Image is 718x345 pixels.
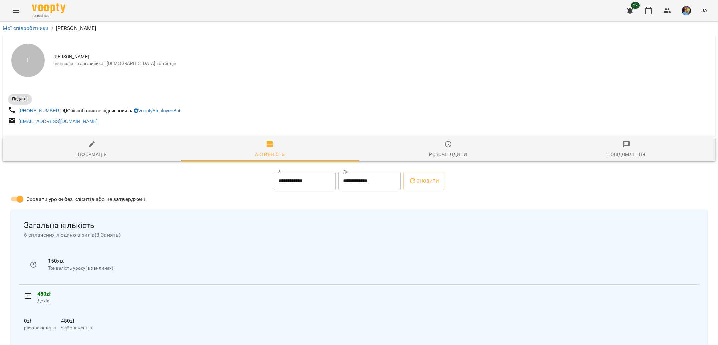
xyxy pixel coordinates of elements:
[24,220,694,231] span: Загальна кількість
[409,177,439,185] span: Оновити
[682,6,691,15] img: 6b085e1eb0905a9723a04dd44c3bb19c.jpg
[3,25,49,31] a: Мої співробітники
[76,150,107,158] div: Інформація
[11,44,45,77] div: Г
[19,108,61,113] a: [PHONE_NUMBER]
[700,7,707,14] span: UA
[698,4,710,17] button: UA
[62,106,183,115] div: Співробітник не підписаний на !
[51,24,53,32] li: /
[19,119,98,124] a: [EMAIL_ADDRESS][DOMAIN_NAME]
[24,325,56,331] p: разова оплата
[37,298,694,304] span: Дохід
[53,54,710,60] span: [PERSON_NAME]
[26,195,145,203] span: Сховати уроки без клієнтів або не затверджені
[53,60,710,67] span: спеціаліст з англійської, [DEMOGRAPHIC_DATA] та танців
[48,257,689,265] p: 150 хв.
[24,231,694,239] span: 6 сплачених людино-візитів ( 3 Занять )
[24,317,56,325] p: 0 zł
[255,150,285,158] div: Активність
[134,108,180,113] a: VooptyEmployeeBot
[3,24,715,32] nav: breadcrumb
[61,317,92,325] p: 480 zł
[8,3,24,19] button: Menu
[403,172,444,190] button: Оновити
[607,150,646,158] div: Повідомлення
[32,3,65,13] img: Voopty Logo
[429,150,467,158] div: Робочі години
[32,14,65,18] span: For Business
[8,96,32,102] span: Педагог
[48,265,689,272] p: Тривалість уроку(в хвилинах)
[61,325,92,331] p: з абонементів
[631,2,640,9] span: 27
[56,24,96,32] p: [PERSON_NAME]
[37,290,694,298] p: 480 zł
